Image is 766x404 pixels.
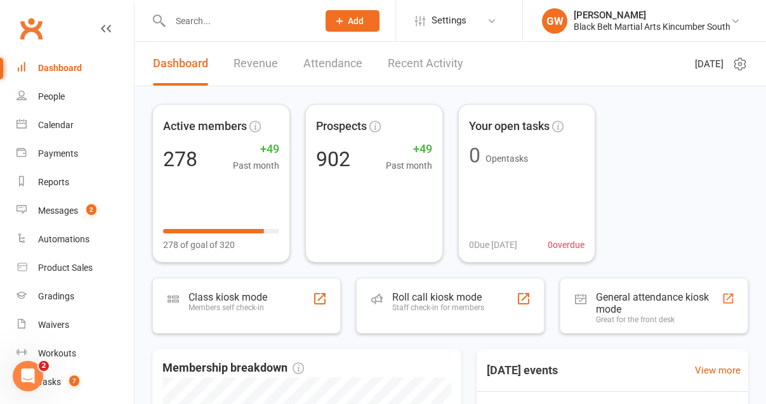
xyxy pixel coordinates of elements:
div: Dashboard [38,63,82,73]
a: Automations [17,225,134,254]
a: Gradings [17,282,134,311]
a: Dashboard [17,54,134,82]
div: 902 [316,149,350,169]
div: GW [542,8,567,34]
h3: [DATE] events [477,359,568,382]
div: Great for the front desk [596,315,722,324]
div: Calendar [38,120,74,130]
div: General attendance kiosk mode [596,291,722,315]
a: Reports [17,168,134,197]
span: Prospects [316,117,367,136]
div: Members self check-in [188,303,267,312]
span: 2 [39,361,49,371]
span: Past month [386,159,432,173]
span: Add [348,16,364,26]
span: [DATE] [695,56,723,72]
span: Open tasks [485,153,528,164]
div: Product Sales [38,263,93,273]
a: Messages 2 [17,197,134,225]
div: Reports [38,177,69,187]
div: Payments [38,148,78,159]
a: Workouts [17,339,134,368]
a: Product Sales [17,254,134,282]
a: People [17,82,134,111]
span: Your open tasks [469,117,550,136]
div: Gradings [38,291,74,301]
span: 0 Due [DATE] [469,238,517,252]
a: Recent Activity [388,42,463,86]
a: View more [695,363,741,378]
div: Messages [38,205,78,216]
span: 7 [69,375,79,386]
a: Payments [17,140,134,168]
div: [PERSON_NAME] [574,10,730,21]
a: Revenue [234,42,278,86]
a: Waivers [17,311,134,339]
span: 2 [86,204,96,215]
div: People [38,91,65,101]
span: +49 [233,140,279,159]
div: 278 [163,149,197,169]
a: Clubworx [15,13,47,44]
button: Add [326,10,380,32]
span: 278 of goal of 320 [163,238,235,252]
span: Active members [163,117,247,136]
div: Black Belt Martial Arts Kincumber South [574,21,730,32]
span: Past month [233,159,279,173]
input: Search... [166,12,309,30]
span: +49 [386,140,432,159]
div: Staff check-in for members [392,303,484,312]
span: Membership breakdown [162,359,304,377]
div: Class kiosk mode [188,291,267,303]
div: Roll call kiosk mode [392,291,484,303]
div: Workouts [38,348,76,358]
div: Automations [38,234,89,244]
div: 0 [469,145,480,166]
a: Attendance [303,42,362,86]
a: Tasks 7 [17,368,134,396]
span: Settings [432,6,466,35]
div: Tasks [38,377,61,387]
iframe: Intercom live chat [13,361,43,391]
span: 0 overdue [548,238,584,252]
div: Waivers [38,320,69,330]
a: Dashboard [153,42,208,86]
a: Calendar [17,111,134,140]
